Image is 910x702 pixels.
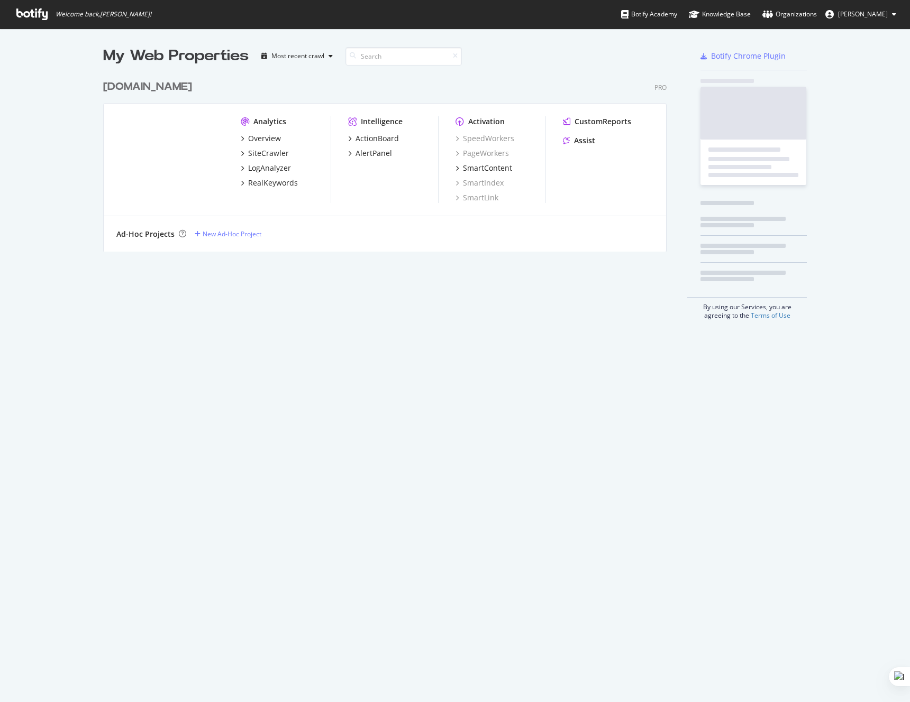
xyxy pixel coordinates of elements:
[253,116,286,127] div: Analytics
[356,148,392,159] div: AlertPanel
[700,51,786,61] a: Botify Chrome Plugin
[257,48,337,64] button: Most recent crawl
[621,9,677,20] div: Botify Academy
[271,53,324,59] div: Most recent crawl
[248,148,289,159] div: SiteCrawler
[563,135,595,146] a: Assist
[116,116,224,202] img: www.realestate.com.au
[56,10,151,19] span: Welcome back, [PERSON_NAME] !
[241,133,281,144] a: Overview
[654,83,667,92] div: Pro
[575,116,631,127] div: CustomReports
[468,116,505,127] div: Activation
[195,229,261,238] a: New Ad-Hoc Project
[348,148,392,159] a: AlertPanel
[817,6,905,23] button: [PERSON_NAME]
[463,163,512,173] div: SmartContent
[574,135,595,146] div: Assist
[116,229,175,239] div: Ad-Hoc Projects
[456,178,504,188] a: SmartIndex
[348,133,399,144] a: ActionBoard
[687,297,807,320] div: By using our Services, you are agreeing to the
[103,67,675,252] div: grid
[248,178,298,188] div: RealKeywords
[456,163,512,173] a: SmartContent
[103,45,249,67] div: My Web Properties
[241,178,298,188] a: RealKeywords
[689,9,751,20] div: Knowledge Base
[241,163,291,173] a: LogAnalyzer
[456,133,514,144] a: SpeedWorkers
[762,9,817,20] div: Organizations
[456,148,509,159] a: PageWorkers
[103,79,192,95] div: [DOMAIN_NAME]
[838,10,888,19] span: Jine Wu
[361,116,403,127] div: Intelligence
[751,311,790,320] a: Terms of Use
[248,163,291,173] div: LogAnalyzer
[241,148,289,159] a: SiteCrawler
[356,133,399,144] div: ActionBoard
[248,133,281,144] div: Overview
[103,79,196,95] a: [DOMAIN_NAME]
[711,51,786,61] div: Botify Chrome Plugin
[563,116,631,127] a: CustomReports
[456,192,498,203] a: SmartLink
[203,229,261,238] div: New Ad-Hoc Project
[345,47,462,66] input: Search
